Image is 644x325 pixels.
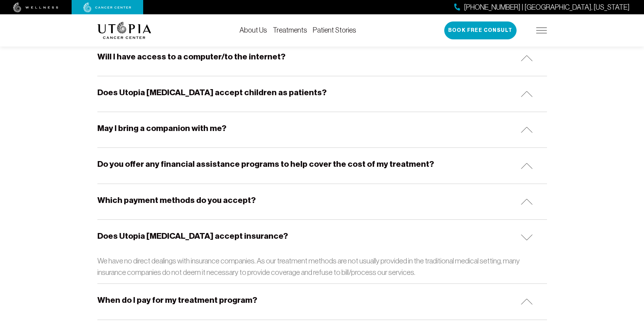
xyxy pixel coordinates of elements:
[97,295,257,306] h5: When do I pay for my treatment program?
[13,3,58,13] img: wellness
[83,3,131,13] img: cancer center
[521,91,533,97] img: icon
[97,159,434,170] h5: Do you offer any financial assistance programs to help cover the cost of my treatment?
[97,231,288,242] h5: Does Utopia [MEDICAL_DATA] accept insurance?
[444,21,517,39] button: Book Free Consult
[313,26,356,34] a: Patient Stories
[521,127,533,133] img: icon
[521,55,533,61] img: icon
[454,2,630,13] a: [PHONE_NUMBER] | [GEOGRAPHIC_DATA], [US_STATE]
[536,28,547,33] img: icon-hamburger
[273,26,307,34] a: Treatments
[464,2,630,13] span: [PHONE_NUMBER] | [GEOGRAPHIC_DATA], [US_STATE]
[97,87,326,98] h5: Does Utopia [MEDICAL_DATA] accept children as patients?
[521,163,533,169] img: icon
[97,51,285,62] h5: Will I have access to a computer/to the internet?
[521,199,533,205] img: icon
[239,26,267,34] a: About Us
[97,123,226,134] h5: May I bring a companion with me?
[97,255,547,278] p: We have no direct dealings with insurance companies. As our treatment methods are not usually pro...
[521,234,533,241] img: icon
[97,195,256,206] h5: Which payment methods do you accept?
[521,299,533,305] img: icon
[97,22,151,39] img: logo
